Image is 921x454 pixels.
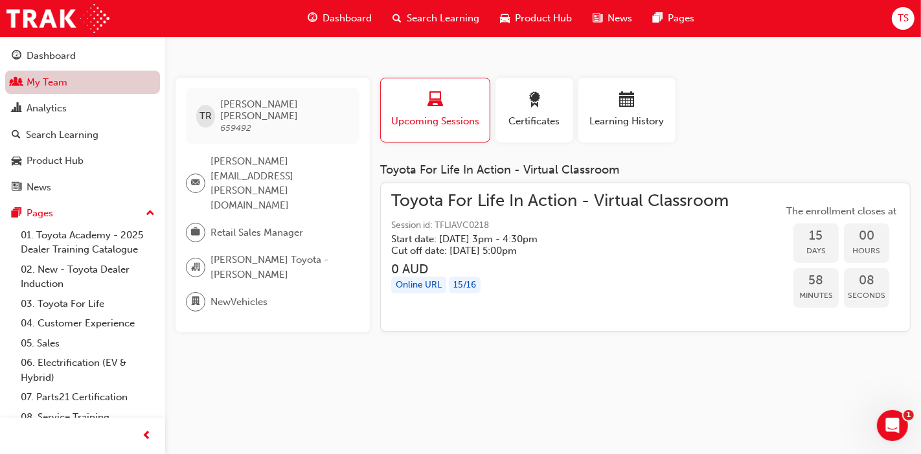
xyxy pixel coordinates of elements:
span: Dashboard [323,11,372,26]
span: pages-icon [653,10,663,27]
span: News [608,11,632,26]
iframe: Intercom live chat [877,410,908,441]
a: My Team [5,71,160,95]
a: search-iconSearch Learning [382,5,490,32]
span: The enrollment closes at [783,204,900,219]
span: Minutes [793,288,839,303]
span: Learning History [588,114,666,129]
span: 58 [793,273,839,288]
button: Pages [5,201,160,225]
a: Toyota For Life In Action - Virtual ClassroomSession id: TFLIAVC0218Start date: [DATE] 3pm - 4:30... [391,194,900,321]
span: prev-icon [142,428,152,444]
div: Online URL [391,277,446,294]
div: Product Hub [27,153,84,168]
span: laptop-icon [427,92,443,109]
div: Analytics [27,101,67,116]
span: guage-icon [308,10,317,27]
h5: Cut off date: [DATE] 5:00pm [391,245,708,256]
div: 15 / 16 [449,277,481,294]
a: 02. New - Toyota Dealer Induction [16,260,160,294]
span: 1 [904,410,914,420]
span: Session id: TFLIAVC0218 [391,218,729,233]
span: 15 [793,229,839,244]
a: car-iconProduct Hub [490,5,582,32]
span: Certificates [505,114,563,129]
span: guage-icon [12,51,21,62]
span: organisation-icon [191,259,200,276]
a: pages-iconPages [642,5,705,32]
span: department-icon [191,293,200,310]
span: Product Hub [515,11,572,26]
span: Search Learning [407,11,479,26]
span: car-icon [12,155,21,167]
button: DashboardMy TeamAnalyticsSearch LearningProduct HubNews [5,41,160,201]
button: TS [892,7,915,30]
a: Dashboard [5,44,160,68]
span: up-icon [146,205,155,222]
span: [PERSON_NAME][EMAIL_ADDRESS][PERSON_NAME][DOMAIN_NAME] [210,154,349,212]
div: Dashboard [27,49,76,63]
h3: 0 AUD [391,262,729,277]
span: search-icon [12,130,21,141]
span: people-icon [12,77,21,89]
span: Seconds [844,288,889,303]
span: pages-icon [12,208,21,220]
span: [PERSON_NAME] Toyota - [PERSON_NAME] [210,253,349,282]
span: car-icon [500,10,510,27]
a: Product Hub [5,149,160,173]
h5: Start date: [DATE] 3pm - 4:30pm [391,233,708,245]
div: Toyota For Life In Action - Virtual Classroom [380,163,911,177]
a: 07. Parts21 Certification [16,387,160,407]
a: news-iconNews [582,5,642,32]
span: Days [793,244,839,258]
a: 01. Toyota Academy - 2025 Dealer Training Catalogue [16,225,160,260]
a: 06. Electrification (EV & Hybrid) [16,353,160,387]
button: Certificates [495,78,573,142]
a: Analytics [5,96,160,120]
span: email-icon [191,175,200,192]
span: chart-icon [12,103,21,115]
span: Retail Sales Manager [210,225,303,240]
a: 05. Sales [16,334,160,354]
span: search-icon [392,10,402,27]
div: Pages [27,206,53,221]
span: 08 [844,273,889,288]
span: 00 [844,229,889,244]
span: Hours [844,244,889,258]
span: [PERSON_NAME] [PERSON_NAME] [220,98,349,122]
span: Pages [668,11,694,26]
a: News [5,176,160,199]
a: 08. Service Training [16,407,160,427]
a: guage-iconDashboard [297,5,382,32]
span: Upcoming Sessions [391,114,480,129]
span: news-icon [12,182,21,194]
span: 659492 [220,122,251,133]
span: news-icon [593,10,602,27]
span: briefcase-icon [191,224,200,241]
button: Upcoming Sessions [380,78,490,142]
div: Search Learning [26,128,98,142]
button: Learning History [578,78,676,142]
a: Search Learning [5,123,160,147]
span: TR [199,109,212,124]
span: TS [898,11,909,26]
span: award-icon [527,92,542,109]
a: 03. Toyota For Life [16,294,160,314]
span: NewVehicles [210,295,267,310]
span: Toyota For Life In Action - Virtual Classroom [391,194,729,209]
a: 04. Customer Experience [16,313,160,334]
span: calendar-icon [619,92,635,109]
img: Trak [6,4,109,33]
div: News [27,180,51,195]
